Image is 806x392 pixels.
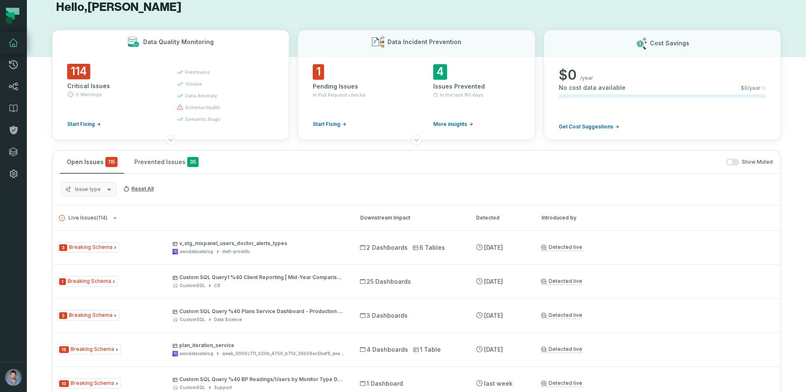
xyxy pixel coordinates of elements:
[650,39,689,47] h3: Cost Savings
[185,69,210,76] span: freshness
[313,82,400,91] div: Pending Issues
[61,182,116,196] button: Issue type
[313,121,346,128] a: Start Fixing
[541,346,582,353] a: Detected live
[559,123,619,130] a: Get Cost Suggestions
[541,278,582,285] a: Detected live
[313,64,324,80] span: 1
[580,75,593,81] span: /year
[180,384,205,391] div: CustomSQL
[541,312,582,319] a: Detected live
[58,310,119,321] span: Issue Type
[59,380,69,387] span: Severity
[559,123,613,130] span: Get Cost Suggestions
[173,308,345,315] p: Custom SQL Query %40 Plans Service Dashboard - Production %289461f68f%29
[559,84,625,92] span: No cost data available
[433,121,467,128] span: More insights
[105,157,118,167] span: critical issues and errors combined
[75,186,101,193] span: Issue type
[173,376,345,383] p: Custom SQL Query %40 BP Readings/Users by Monitor Type Dashboard %28cd0ca667%29
[59,312,67,319] span: Severity
[222,350,345,357] div: qwak_0000c711_020b_4750_b71d_36b59ec5baf8_analytics_data
[59,346,69,353] span: Severity
[67,121,95,128] span: Start Fixing
[440,91,484,98] span: In the last 90 days
[209,159,773,166] div: Show Muted
[476,214,526,222] div: Detected
[433,82,520,91] div: Issues Prevented
[76,91,102,98] span: 0 Warnings
[413,345,441,354] span: 1 Table
[67,82,162,90] div: Critical Issues
[185,92,217,99] span: data anomaly
[360,277,411,286] span: 25 Dashboards
[180,316,205,323] div: CustomSQL
[143,38,214,46] h3: Data Quality Monitoring
[313,91,366,98] span: in Pull Request checks
[484,312,503,319] relative-time: Aug 15, 2025, 4:03 AM GMT+3
[387,38,461,46] h3: Data Incident Prevention
[360,214,461,222] div: Downstream Impact
[214,282,220,289] div: CS
[58,378,121,389] span: Issue Type
[67,64,90,79] span: 114
[298,30,535,140] button: Data Incident Prevention1Pending Issuesin Pull Request checksStart Fixing4Issues PreventedIn the ...
[559,67,577,84] span: $ 0
[542,214,774,222] div: Introduced by
[360,379,403,388] span: 1 Dashboard
[180,248,213,255] div: awsdatacatalog
[541,244,582,251] a: Detected live
[541,380,582,387] a: Detected live
[187,157,199,167] span: 35
[173,342,345,349] p: plan_iteration_service
[360,311,408,320] span: 3 Dashboards
[741,85,761,91] span: $ 0 /year
[120,182,157,196] button: Reset All
[214,316,242,323] div: Data Science
[67,121,101,128] a: Start Fixing
[413,243,445,252] span: 6 Tables
[173,240,345,247] p: v_stg_mixpanel_users_doctor_alerts_types
[484,278,503,285] relative-time: Aug 15, 2025, 4:03 AM GMT+3
[222,248,250,255] div: dwh-proddb
[433,64,447,80] span: 4
[52,30,289,140] button: Data Quality Monitoring114Critical Issues0 WarningsStart Fixingfreshnessvolumedata anomalyschema ...
[313,121,340,128] span: Start Fixing
[128,151,205,173] button: Prevented Issues
[180,350,213,357] div: awsdatacatalog
[180,282,205,289] div: CustomSQL
[173,274,345,281] p: Custom SQL Query1 %40 Client Reporting | Mid-Year Comparisons %28cdc0d6c9%29
[59,215,107,221] span: Live Issues ( 114 )
[484,380,513,387] relative-time: Aug 8, 2025, 4:01 AM GMT+3
[484,244,503,251] relative-time: Aug 17, 2025, 4:04 AM GMT+3
[58,344,121,355] span: Issue Type
[484,346,503,353] relative-time: Aug 14, 2025, 4:02 AM GMT+3
[59,278,66,285] span: Severity
[185,81,202,87] span: volume
[60,151,124,173] button: Open Issues
[185,116,220,123] span: semantic bugs
[214,384,232,391] div: Support
[360,243,408,252] span: 2 Dashboards
[185,104,220,111] span: schema health
[433,121,473,128] a: More insights
[5,369,22,386] img: avatar of Ori Machlis
[360,345,408,354] span: 4 Dashboards
[58,242,119,253] span: Issue Type
[58,276,118,287] span: Issue Type
[59,215,345,221] button: Live Issues(114)
[544,30,781,140] button: Cost Savings$0/yearNo cost data available$0/yearGet Cost Suggestions
[59,244,67,251] span: Severity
